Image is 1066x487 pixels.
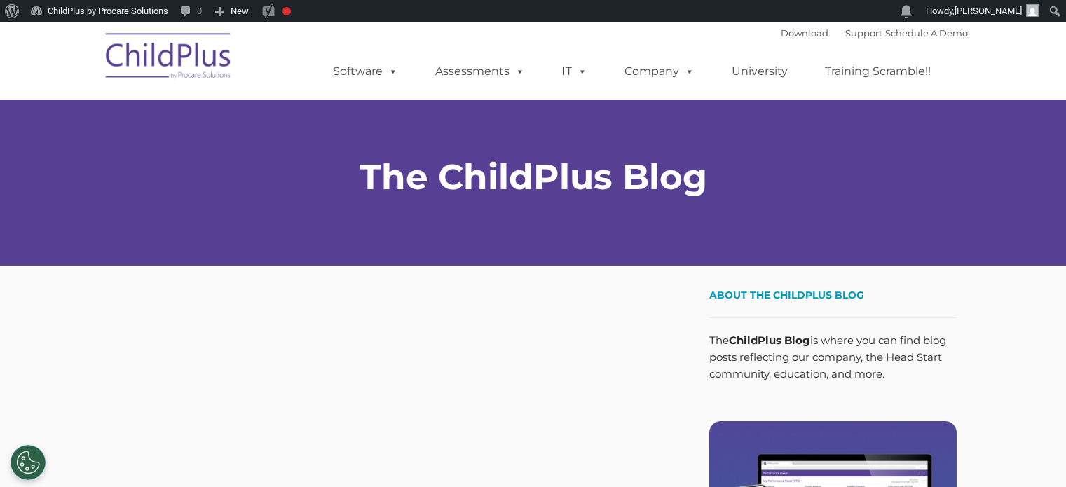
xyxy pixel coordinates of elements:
[319,57,412,85] a: Software
[811,57,945,85] a: Training Scramble!!
[421,57,539,85] a: Assessments
[845,27,882,39] a: Support
[729,334,810,347] strong: ChildPlus Blog
[709,332,957,383] p: The is where you can find blog posts reflecting our company, the Head Start community, education,...
[781,27,968,39] font: |
[955,6,1022,16] span: [PERSON_NAME]
[360,156,707,198] strong: The ChildPlus Blog
[11,445,46,480] button: Cookies Settings
[548,57,601,85] a: IT
[718,57,802,85] a: University
[282,7,291,15] div: Focus keyphrase not set
[885,27,968,39] a: Schedule A Demo
[781,27,828,39] a: Download
[709,289,864,301] span: About the ChildPlus Blog
[610,57,709,85] a: Company
[99,23,239,93] img: ChildPlus by Procare Solutions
